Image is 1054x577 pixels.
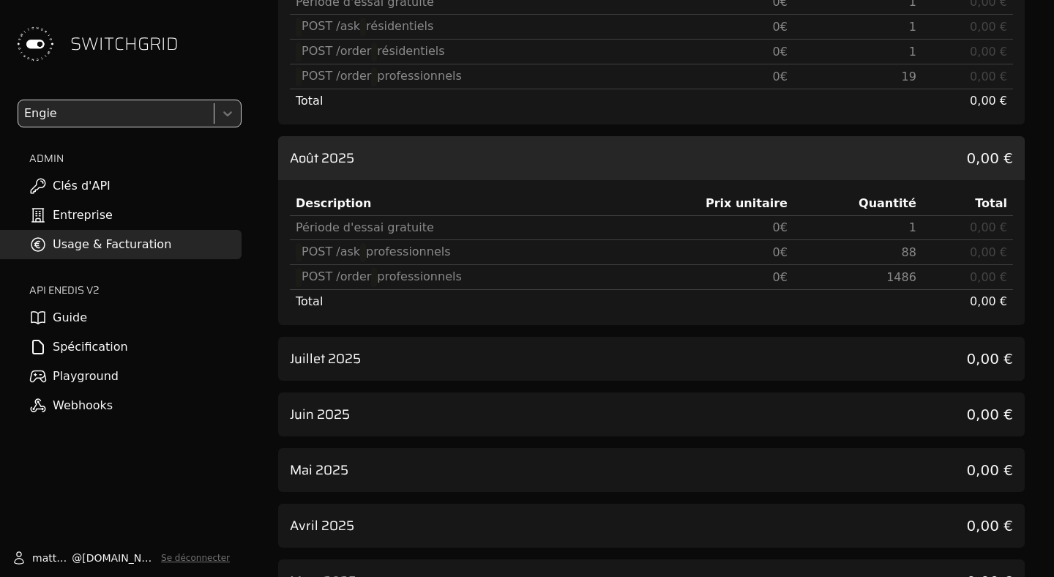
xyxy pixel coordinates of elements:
[773,270,788,284] span: 0 €
[296,268,614,286] div: POST /order professionnels
[773,45,788,59] span: 0 €
[966,349,1013,369] span: 0,00 €
[296,195,614,212] div: Description
[296,42,614,61] div: POST /order résidentiels
[161,552,230,564] button: Se déconnecter
[296,294,323,308] span: Total
[886,270,916,284] span: 1486
[773,245,788,259] span: 0 €
[626,195,788,212] div: Prix unitaire
[970,220,1007,234] span: 0,00 €
[773,220,788,234] span: 0 €
[773,20,788,34] span: 0 €
[970,45,1007,59] span: 0,00 €
[70,32,179,56] span: SWITCHGRID
[29,283,242,297] h2: API ENEDIS v2
[290,515,354,536] h3: Avril 2025
[902,70,916,83] span: 19
[928,195,1007,212] div: Total
[296,67,614,86] div: POST /order professionnels
[296,219,614,237] div: Période d'essai gratuite
[290,404,350,425] h3: Juin 2025
[29,151,242,165] h2: ADMIN
[278,392,1025,436] div: voir les détails
[799,195,916,212] div: Quantité
[82,551,155,565] span: [DOMAIN_NAME]
[970,294,1007,308] span: 0,00 €
[290,460,348,480] h3: Mai 2025
[32,551,72,565] span: matthieu
[966,148,1013,168] span: 0,00 €
[970,94,1007,108] span: 0,00 €
[909,20,916,34] span: 1
[773,70,788,83] span: 0 €
[966,515,1013,536] span: 0,00 €
[290,349,361,369] h3: Juillet 2025
[12,21,59,67] img: Switchgrid Logo
[909,45,916,59] span: 1
[290,148,354,168] h3: Août 2025
[278,337,1025,381] div: voir les détails
[296,243,614,261] div: POST /ask professionnels
[72,551,82,565] span: @
[966,460,1013,480] span: 0,00 €
[278,504,1025,548] div: voir les détails
[278,448,1025,492] div: voir les détails
[970,20,1007,34] span: 0,00 €
[296,94,323,108] span: Total
[902,245,916,259] span: 88
[970,270,1007,284] span: 0,00 €
[970,70,1007,83] span: 0,00 €
[966,404,1013,425] span: 0,00 €
[970,245,1007,259] span: 0,00 €
[296,18,614,36] div: POST /ask résidentiels
[909,220,916,234] span: 1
